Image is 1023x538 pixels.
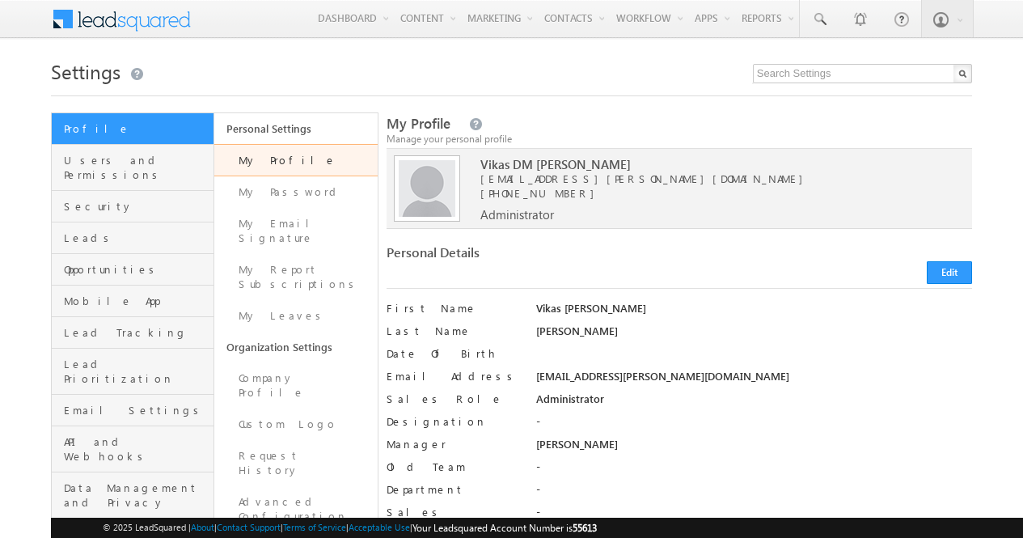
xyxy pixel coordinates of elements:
[387,346,522,361] label: Date Of Birth
[51,58,120,84] span: Settings
[536,505,972,527] div: -
[64,294,209,308] span: Mobile App
[191,522,214,532] a: About
[52,472,213,519] a: Data Management and Privacy
[64,325,209,340] span: Lead Tracking
[64,199,209,214] span: Security
[536,414,972,437] div: -
[52,286,213,317] a: Mobile App
[214,409,377,440] a: Custom Logo
[573,522,597,534] span: 55613
[412,522,597,534] span: Your Leadsquared Account Number is
[64,434,209,464] span: API and Webhooks
[214,113,377,144] a: Personal Settings
[64,262,209,277] span: Opportunities
[387,392,522,406] label: Sales Role
[64,153,209,182] span: Users and Permissions
[64,357,209,386] span: Lead Prioritization
[214,332,377,362] a: Organization Settings
[387,437,522,451] label: Manager
[214,440,377,486] a: Request History
[52,254,213,286] a: Opportunities
[349,522,410,532] a: Acceptable Use
[103,520,597,536] span: © 2025 LeadSquared | | | | |
[387,114,450,133] span: My Profile
[64,231,209,245] span: Leads
[214,486,377,532] a: Advanced Configuration
[214,362,377,409] a: Company Profile
[536,392,972,414] div: Administrator
[52,113,213,145] a: Profile
[214,254,377,300] a: My Report Subscriptions
[387,301,522,316] label: First Name
[52,349,213,395] a: Lead Prioritization
[214,208,377,254] a: My Email Signature
[536,301,972,324] div: Vikas [PERSON_NAME]
[480,186,602,200] span: [PHONE_NUMBER]
[52,395,213,426] a: Email Settings
[387,324,522,338] label: Last Name
[52,317,213,349] a: Lead Tracking
[536,369,972,392] div: [EMAIL_ADDRESS][PERSON_NAME][DOMAIN_NAME]
[480,207,554,222] span: Administrator
[64,481,209,510] span: Data Management and Privacy
[52,426,213,472] a: API and Webhooks
[753,64,972,83] input: Search Settings
[64,403,209,417] span: Email Settings
[214,300,377,332] a: My Leaves
[214,176,377,208] a: My Password
[480,157,949,172] span: Vikas DM [PERSON_NAME]
[64,121,209,136] span: Profile
[536,460,972,482] div: -
[387,245,672,268] div: Personal Details
[387,132,972,146] div: Manage your personal profile
[283,522,346,532] a: Terms of Service
[214,144,377,176] a: My Profile
[52,145,213,191] a: Users and Permissions
[536,437,972,460] div: [PERSON_NAME]
[387,482,522,497] label: Department
[536,482,972,505] div: -
[387,369,522,383] label: Email Address
[217,522,281,532] a: Contact Support
[927,261,972,284] button: Edit
[387,460,522,474] label: Old Team
[52,191,213,222] a: Security
[387,414,522,429] label: Designation
[536,324,972,346] div: [PERSON_NAME]
[387,505,522,534] label: Sales Regions
[480,172,949,186] span: [EMAIL_ADDRESS][PERSON_NAME][DOMAIN_NAME]
[52,222,213,254] a: Leads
